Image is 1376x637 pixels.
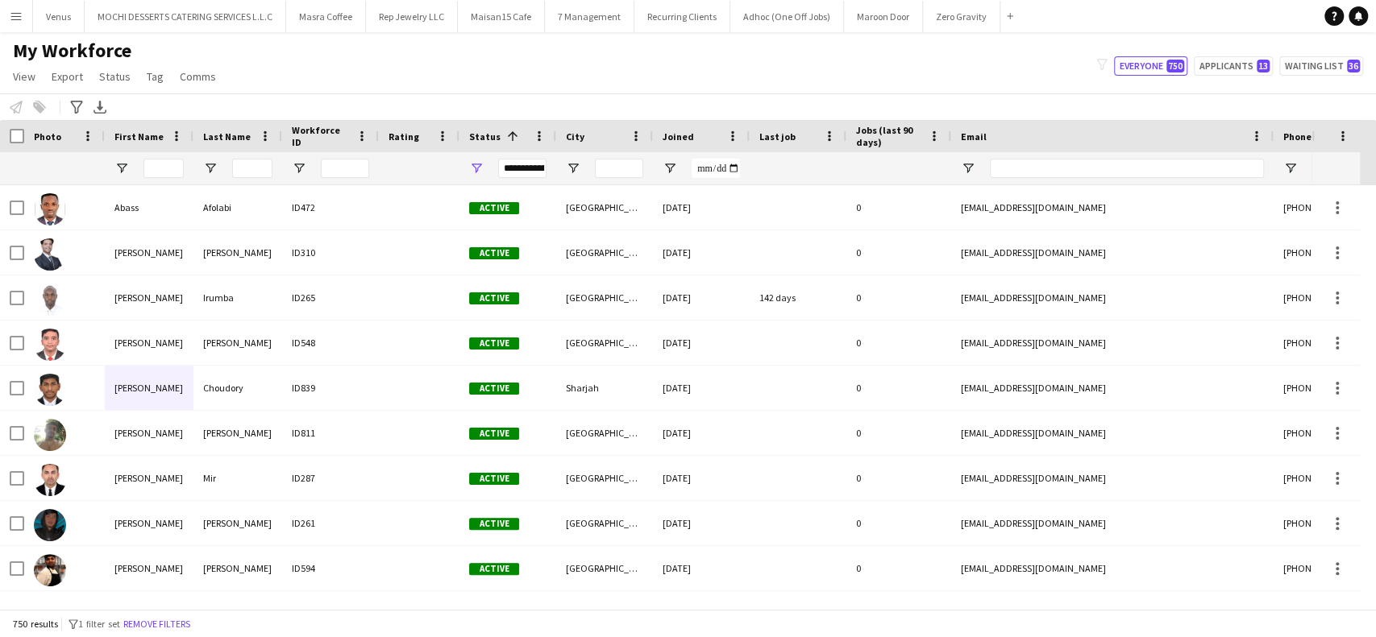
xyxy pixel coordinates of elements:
img: Abdul Aziz Choudory [34,374,66,406]
span: Jobs (last 90 days) [856,124,922,148]
input: Joined Filter Input [692,159,740,178]
div: [PERSON_NAME] [105,456,193,500]
button: Maroon Door [844,1,923,32]
input: City Filter Input [595,159,643,178]
span: Active [469,428,519,440]
span: Status [469,130,501,143]
div: [DATE] [653,366,750,410]
img: Abdu Karim Irumba [34,283,66,316]
div: [PERSON_NAME] [193,591,282,635]
app-action-btn: Export XLSX [90,97,110,117]
div: [DATE] [653,456,750,500]
a: Export [45,66,89,87]
div: 0 [846,501,951,545]
div: ID548 [282,321,379,365]
button: Open Filter Menu [114,161,129,176]
div: Irumba [193,275,282,320]
img: Abdul Rahman [34,509,66,541]
div: 0 [846,230,951,275]
div: 0 [846,456,951,500]
div: [EMAIL_ADDRESS][DOMAIN_NAME] [951,275,1274,320]
div: Choudory [193,366,282,410]
div: [EMAIL_ADDRESS][DOMAIN_NAME] [951,456,1274,500]
input: Workforce ID Filter Input [321,159,369,178]
div: ID472 [282,185,379,230]
a: View [6,66,42,87]
div: [GEOGRAPHIC_DATA] [556,411,653,455]
span: Active [469,202,519,214]
button: Open Filter Menu [1283,161,1298,176]
button: Maisan15 Cafe [458,1,545,32]
div: [EMAIL_ADDRESS][DOMAIN_NAME] [951,501,1274,545]
div: 0 [846,591,951,635]
span: Photo [34,130,61,143]
button: Zero Gravity [923,1,1000,32]
div: [PERSON_NAME] [105,411,193,455]
div: Afolabi [193,185,282,230]
span: Last Name [203,130,251,143]
span: View [13,69,35,84]
div: [EMAIL_ADDRESS][DOMAIN_NAME] [951,230,1274,275]
div: [EMAIL_ADDRESS][DOMAIN_NAME] [951,321,1274,365]
div: [GEOGRAPHIC_DATA] [556,275,653,320]
div: [PERSON_NAME] [193,411,282,455]
div: ID811 [282,411,379,455]
button: Remove filters [120,615,193,633]
app-action-btn: Advanced filters [67,97,86,117]
div: ID265 [282,275,379,320]
span: Export [52,69,83,84]
span: Active [469,383,519,395]
button: Recurring Clients [634,1,730,32]
div: [GEOGRAPHIC_DATA] [556,230,653,275]
div: [DATE] [653,185,750,230]
div: 0 [846,411,951,455]
div: ID310 [282,230,379,275]
span: Active [469,292,519,304]
button: Everyone750 [1114,56,1187,76]
button: Open Filter Menu [292,161,306,176]
input: Email Filter Input [990,159,1264,178]
span: Workforce ID [292,124,350,148]
input: First Name Filter Input [143,159,184,178]
button: Open Filter Menu [961,161,975,176]
img: Abass Afolabi [34,193,66,225]
img: Abdelaziz Youssef [34,238,66,271]
button: Adhoc (One Off Jobs) [730,1,844,32]
div: [PERSON_NAME] [105,501,193,545]
button: Open Filter Menu [566,161,580,176]
div: [GEOGRAPHIC_DATA] [556,185,653,230]
span: Active [469,473,519,485]
div: [DATE] [653,591,750,635]
div: [EMAIL_ADDRESS][DOMAIN_NAME] [951,185,1274,230]
button: Venus [33,1,85,32]
div: Sharjah [556,366,653,410]
div: [DATE] [653,411,750,455]
div: 0 [846,321,951,365]
div: [GEOGRAPHIC_DATA] [556,546,653,590]
a: Status [93,66,137,87]
button: Masra Coffee [286,1,366,32]
div: [DATE] [653,275,750,320]
div: 0 [846,185,951,230]
div: [PERSON_NAME] [193,230,282,275]
div: [PERSON_NAME] [105,366,193,410]
div: [PERSON_NAME] [105,546,193,590]
div: [GEOGRAPHIC_DATA] [556,456,653,500]
span: Status [99,69,131,84]
input: Last Name Filter Input [232,159,272,178]
div: [EMAIL_ADDRESS][DOMAIN_NAME] [951,591,1274,635]
span: Active [469,337,519,350]
span: Joined [663,130,694,143]
div: 142 days [750,275,846,320]
div: [PERSON_NAME] [105,275,193,320]
span: 750 [1166,60,1184,72]
div: AL AIN [556,591,653,635]
div: [PERSON_NAME] [193,546,282,590]
div: ID261 [282,501,379,545]
a: Tag [140,66,170,87]
div: [PERSON_NAME] [193,321,282,365]
div: [DATE] [653,321,750,365]
span: Active [469,247,519,259]
button: 7 Management [545,1,634,32]
div: ID575 [282,591,379,635]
